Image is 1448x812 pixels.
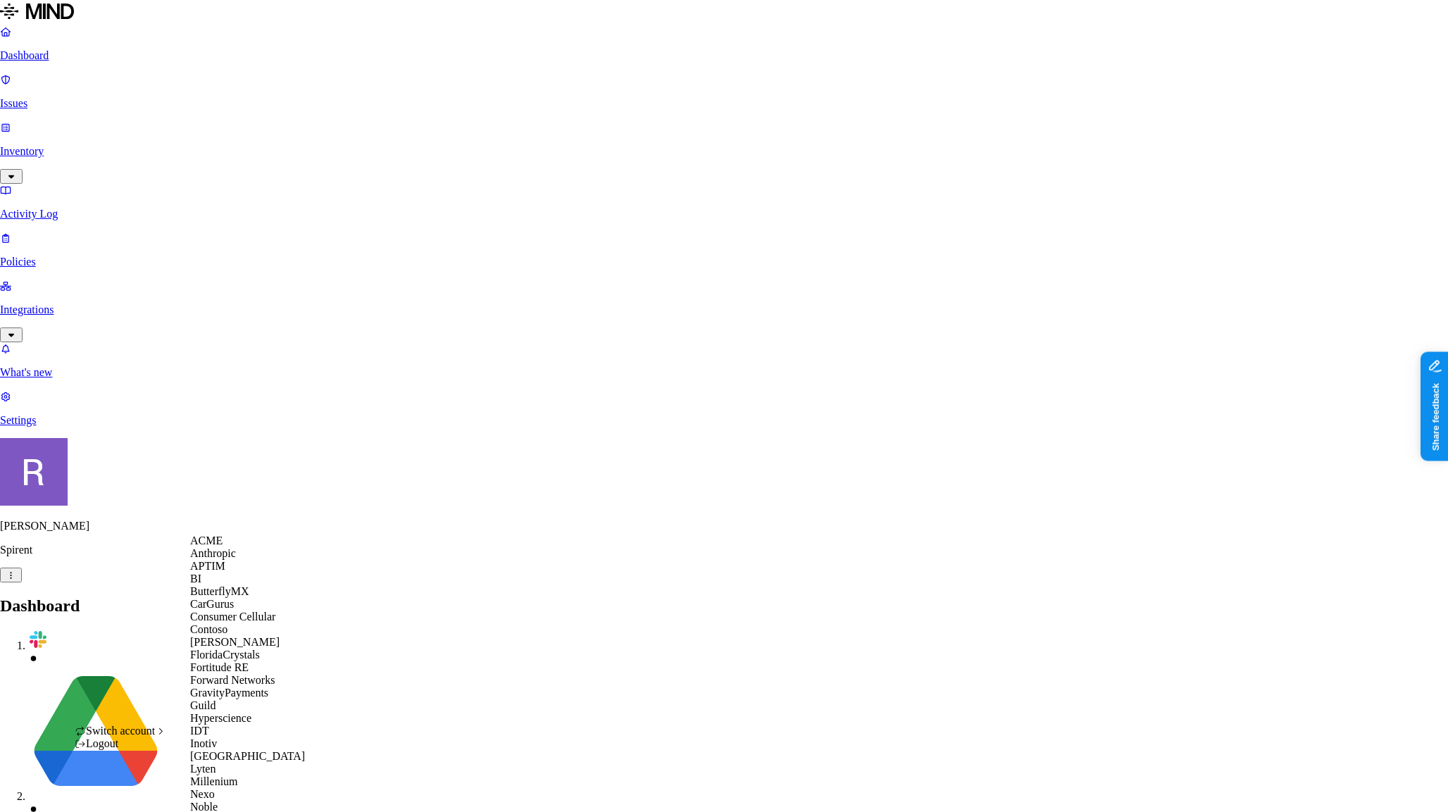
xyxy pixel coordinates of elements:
[190,560,225,572] span: APTIM
[190,636,280,648] span: [PERSON_NAME]
[190,687,268,699] span: GravityPayments
[190,674,275,686] span: Forward Networks
[190,598,234,610] span: CarGurus
[190,788,215,800] span: Nexo
[190,725,209,737] span: IDT
[190,699,216,711] span: Guild
[190,661,249,673] span: Fortitude RE
[86,725,155,737] span: Switch account
[190,763,216,775] span: Lyten
[190,611,275,623] span: Consumer Cellular
[190,535,223,546] span: ACME
[75,737,166,750] div: Logout
[190,750,305,762] span: [GEOGRAPHIC_DATA]
[190,547,236,559] span: Anthropic
[190,737,217,749] span: Inotiv
[190,585,249,597] span: ButterflyMX
[190,712,251,724] span: Hyperscience
[190,573,201,585] span: BI
[190,623,227,635] span: Contoso
[190,649,260,661] span: FloridaCrystals
[190,775,238,787] span: Millenium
